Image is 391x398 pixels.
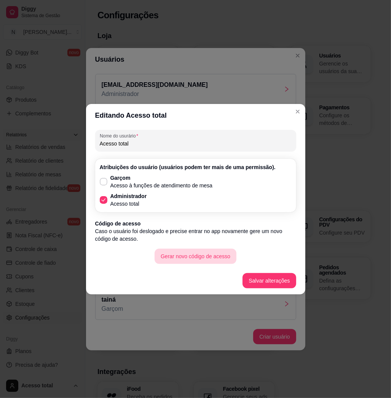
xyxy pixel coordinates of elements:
p: Atribuições do usuário (usuários podem ter mais de uma permissão). [100,163,292,171]
p: Acesso à funções de atendimento de mesa [110,182,213,189]
p: Garçom [110,174,213,182]
p: Acesso total [110,200,147,208]
input: Nome do usurário [100,140,292,147]
header: Editando Acesso total [86,104,305,127]
button: Salvar alterações [243,273,296,288]
p: Administrador [110,192,147,200]
label: Nome do usurário [100,133,141,139]
p: Caso o usuário foi deslogado e precise entrar no app novamente gere um novo código de acesso. [95,227,296,243]
button: Close [292,105,304,118]
p: Código de acesso [95,220,296,227]
button: Gerar novo código de acesso [155,249,236,264]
